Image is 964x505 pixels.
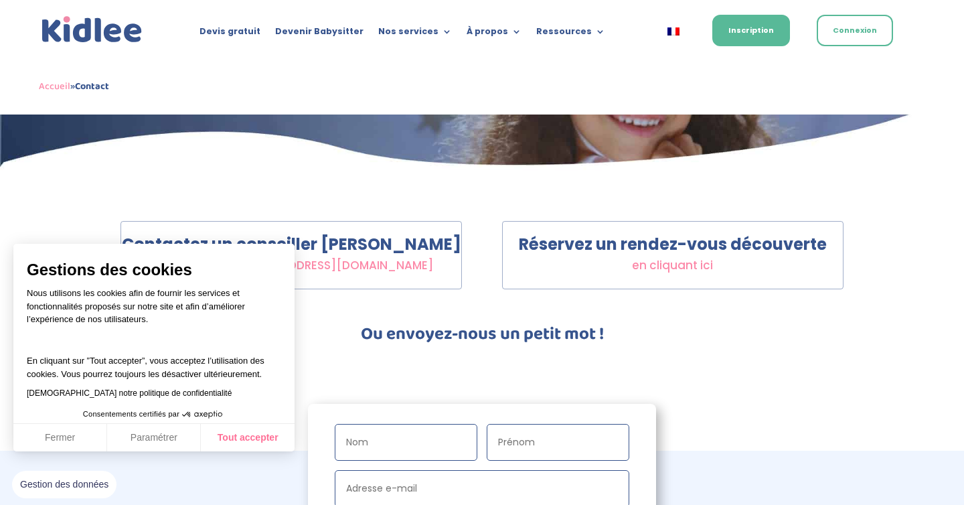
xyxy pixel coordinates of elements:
img: logo_kidlee_bleu [39,13,145,46]
p: En cliquant sur ”Tout accepter”, vous acceptez l’utilisation des cookies. Vous pourrez toujours l... [27,342,281,381]
h3: Ou envoyez-nous un petit mot ! [120,326,843,350]
strong: Réservez un rendez-vous découverte [519,233,827,255]
a: Devenir Babysitter [275,27,364,42]
span: » [39,78,109,94]
a: À propos [467,27,521,42]
p: Nous utilisons les cookies afin de fournir les services et fonctionnalités proposés sur notre sit... [27,287,281,335]
a: Nos services [378,27,452,42]
span: Consentements certifiés par [83,411,179,418]
a: [EMAIL_ADDRESS][DOMAIN_NAME] [234,257,433,273]
button: Paramétrer [107,424,201,452]
a: [DEMOGRAPHIC_DATA] notre politique de confidentialité [27,388,232,398]
img: Français [667,27,679,35]
svg: Axeptio [182,394,222,435]
strong: Contactez un conseiller [PERSON_NAME] [122,233,461,255]
button: Consentements certifiés par [76,406,232,423]
a: Inscription [712,15,790,46]
input: Nom [335,424,477,461]
span: en cliquant ici [632,257,713,273]
span: Gestions des cookies [27,260,281,280]
a: Kidlee Logo [39,13,145,46]
button: Tout accepter [201,424,295,452]
a: Connexion [817,15,893,46]
button: Fermer [13,424,107,452]
button: Fermer le widget sans consentement [12,471,116,499]
span: Gestion des données [20,479,108,491]
strong: Contact [75,78,109,94]
a: Accueil [39,78,70,94]
a: Ressources [536,27,605,42]
input: Prénom [487,424,629,461]
a: Devis gratuit [199,27,260,42]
